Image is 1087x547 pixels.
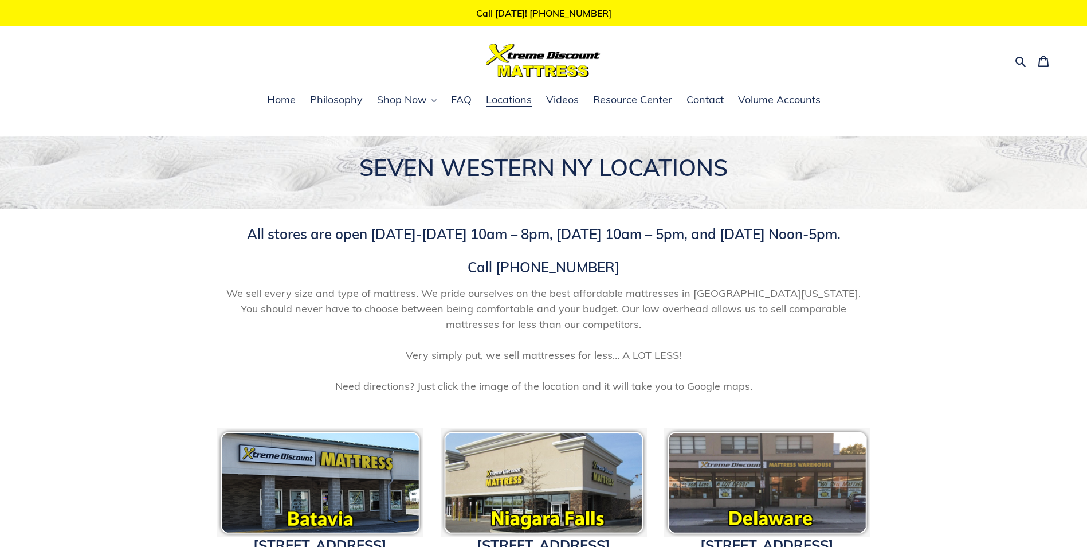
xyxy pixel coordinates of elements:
[217,428,423,537] img: pf-c8c7db02--bataviaicon.png
[686,93,724,107] span: Contact
[441,428,647,537] img: Xtreme Discount Mattress Niagara Falls
[664,428,870,537] img: pf-118c8166--delawareicon.png
[310,93,363,107] span: Philosophy
[217,286,870,394] span: We sell every size and type of mattress. We pride ourselves on the best affordable mattresses in ...
[445,92,477,109] a: FAQ
[371,92,442,109] button: Shop Now
[546,93,579,107] span: Videos
[486,93,532,107] span: Locations
[732,92,826,109] a: Volume Accounts
[267,93,296,107] span: Home
[359,153,728,182] span: SEVEN WESTERN NY LOCATIONS
[247,225,841,276] span: All stores are open [DATE]-[DATE] 10am – 8pm, [DATE] 10am – 5pm, and [DATE] Noon-5pm. Call [PHONE...
[377,93,427,107] span: Shop Now
[738,93,821,107] span: Volume Accounts
[587,92,678,109] a: Resource Center
[540,92,584,109] a: Videos
[593,93,672,107] span: Resource Center
[261,92,301,109] a: Home
[486,44,601,77] img: Xtreme Discount Mattress
[451,93,472,107] span: FAQ
[480,92,537,109] a: Locations
[304,92,368,109] a: Philosophy
[681,92,729,109] a: Contact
